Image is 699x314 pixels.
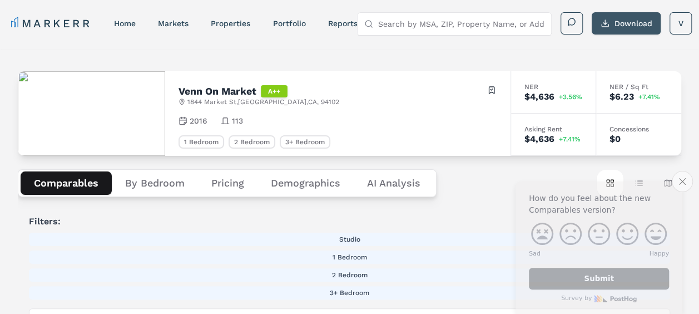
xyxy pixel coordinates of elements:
[114,19,136,28] a: home
[158,19,189,28] a: markets
[559,94,582,100] span: +3.56%
[559,136,581,143] span: +7.41%
[378,13,544,35] input: Search by MSA, ZIP, Property Name, or Address
[29,286,670,300] button: 3+ Bedroom
[272,19,305,28] a: Portfolio
[609,84,668,90] div: NER / Sq Ft
[638,94,660,100] span: +7.41%
[328,19,357,28] a: reports
[232,115,243,126] span: 113
[29,215,670,228] span: Filters:
[609,135,621,144] div: $0
[678,18,683,29] span: V
[190,115,207,126] span: 2016
[592,12,661,35] button: Download
[11,16,92,31] a: MARKERR
[261,85,287,97] div: A++
[229,135,275,149] div: 2 Bedroom
[609,126,668,133] div: Concessions
[354,171,434,195] button: AI Analysis
[280,135,330,149] div: 3+ Bedroom
[524,84,582,90] div: NER
[198,171,257,195] button: Pricing
[112,171,198,195] button: By Bedroom
[670,12,692,35] button: V
[29,251,670,264] button: 1 Bedroom
[257,171,354,195] button: Demographics
[29,268,670,282] button: 2 Bedroom
[179,135,224,149] div: 1 Bedroom
[524,126,582,133] div: Asking Rent
[524,92,554,101] div: $4,636
[21,171,112,195] button: Comparables
[211,19,250,28] a: properties
[609,92,634,101] div: $6.23
[524,135,554,144] div: $4,636
[187,97,339,106] span: 1844 Market St , [GEOGRAPHIC_DATA] , CA , 94102
[29,233,670,246] button: Studio
[179,86,256,96] h2: Venn On Market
